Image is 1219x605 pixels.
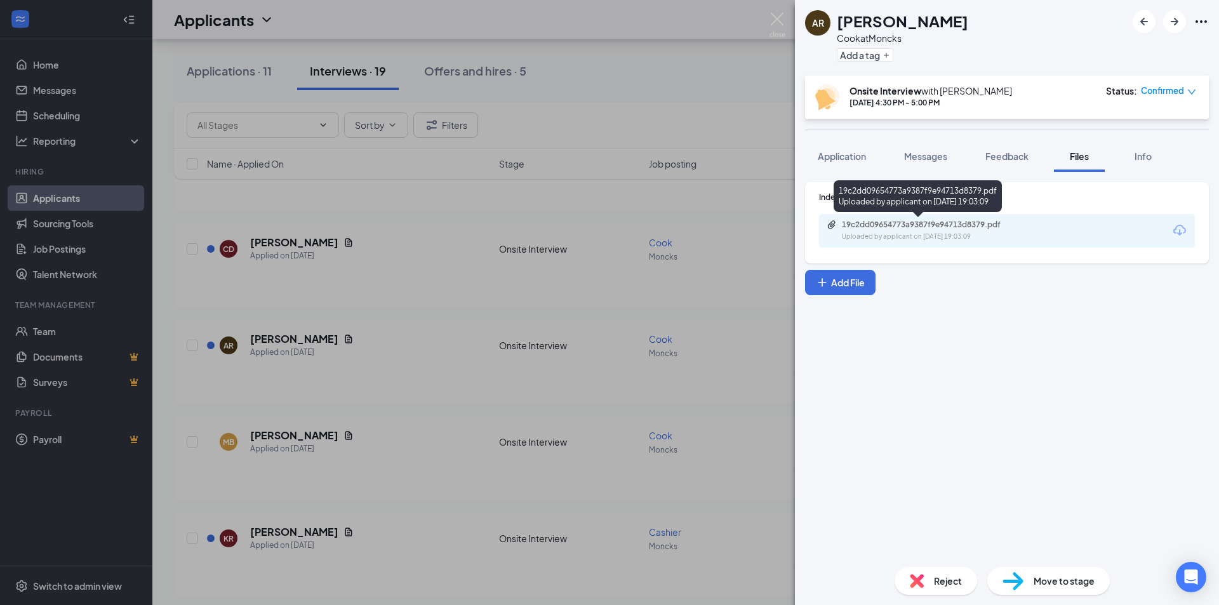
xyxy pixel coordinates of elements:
[812,17,824,29] div: AR
[837,32,968,44] div: Cook at Moncks
[837,48,893,62] button: PlusAdd a tag
[904,150,947,162] span: Messages
[1167,14,1182,29] svg: ArrowRight
[1194,14,1209,29] svg: Ellipses
[816,276,829,289] svg: Plus
[883,51,890,59] svg: Plus
[849,84,1012,97] div: with [PERSON_NAME]
[819,192,1195,203] div: Indeed Resume
[1034,574,1095,588] span: Move to stage
[827,220,1032,242] a: Paperclip19c2dd09654773a9387f9e94713d8379.pdfUploaded by applicant on [DATE] 19:03:09
[1163,10,1186,33] button: ArrowRight
[1172,223,1187,238] svg: Download
[834,180,1002,212] div: 19c2dd09654773a9387f9e94713d8379.pdf Uploaded by applicant on [DATE] 19:03:09
[842,232,1032,242] div: Uploaded by applicant on [DATE] 19:03:09
[1136,14,1152,29] svg: ArrowLeftNew
[1141,84,1184,97] span: Confirmed
[842,220,1020,230] div: 19c2dd09654773a9387f9e94713d8379.pdf
[1133,10,1156,33] button: ArrowLeftNew
[1106,84,1137,97] div: Status :
[934,574,962,588] span: Reject
[1070,150,1089,162] span: Files
[985,150,1029,162] span: Feedback
[818,150,866,162] span: Application
[827,220,837,230] svg: Paperclip
[849,97,1012,108] div: [DATE] 4:30 PM - 5:00 PM
[1187,88,1196,96] span: down
[1135,150,1152,162] span: Info
[849,85,921,96] b: Onsite Interview
[1176,562,1206,592] div: Open Intercom Messenger
[805,270,876,295] button: Add FilePlus
[837,10,968,32] h1: [PERSON_NAME]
